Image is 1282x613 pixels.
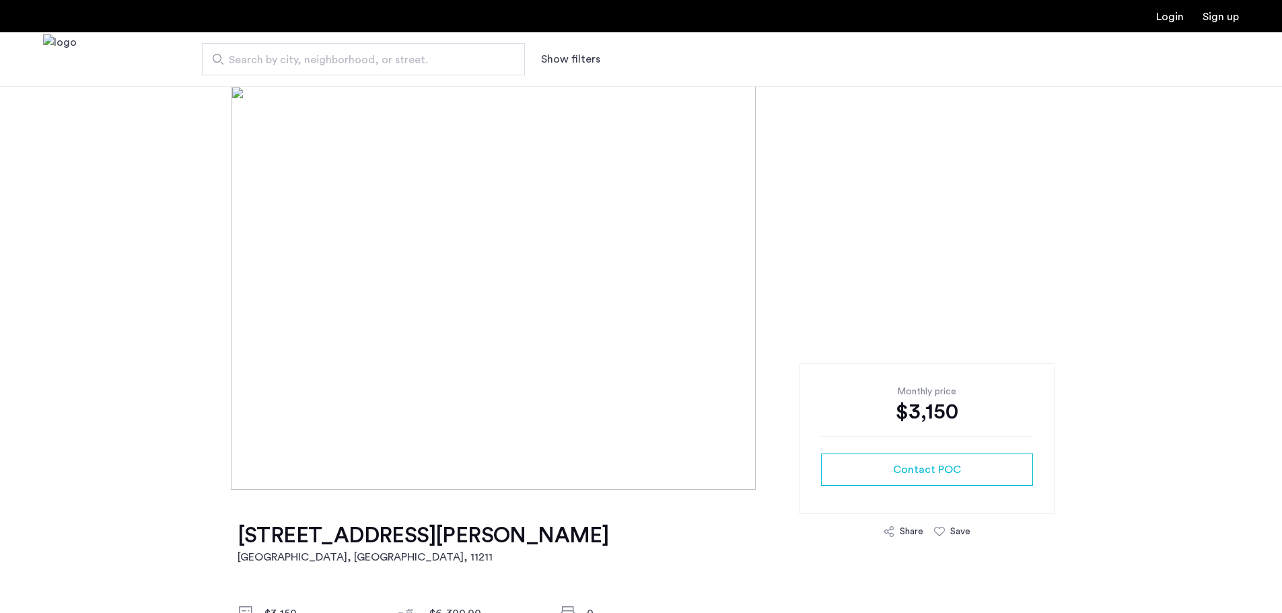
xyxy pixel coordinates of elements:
div: Share [900,525,923,538]
img: [object%20Object] [231,86,1051,490]
button: Show or hide filters [541,51,600,67]
button: button [821,454,1033,486]
div: Save [950,525,970,538]
h2: [GEOGRAPHIC_DATA], [GEOGRAPHIC_DATA] , 11211 [238,549,609,565]
div: Monthly price [821,385,1033,398]
a: Login [1156,11,1184,22]
span: Contact POC [893,462,961,478]
h1: [STREET_ADDRESS][PERSON_NAME] [238,522,609,549]
a: [STREET_ADDRESS][PERSON_NAME][GEOGRAPHIC_DATA], [GEOGRAPHIC_DATA], 11211 [238,522,609,565]
a: Cazamio Logo [43,34,77,85]
img: logo [43,34,77,85]
span: Search by city, neighborhood, or street. [229,52,487,68]
a: Registration [1203,11,1239,22]
input: Apartment Search [202,43,525,75]
div: $3,150 [821,398,1033,425]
